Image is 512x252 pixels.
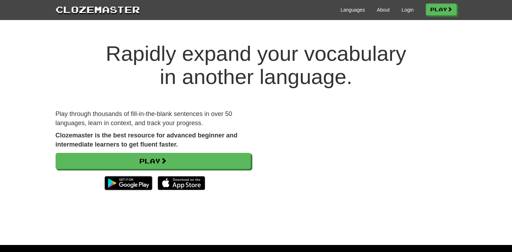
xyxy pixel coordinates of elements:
[377,6,390,13] a: About
[56,3,140,16] a: Clozemaster
[158,176,205,190] img: Download_on_the_App_Store_Badge_US-UK_135x40-25178aeef6eb6b83b96f5f2d004eda3bffbb37122de64afbaef7...
[426,4,457,15] a: Play
[402,6,413,13] a: Login
[341,6,365,13] a: Languages
[56,132,238,148] strong: Clozemaster is the best resource for advanced beginner and intermediate learners to get fluent fa...
[101,173,156,194] img: Get it on Google Play
[56,110,251,128] p: Play through thousands of fill-in-the-blank sentences in over 50 languages, learn in context, and...
[56,153,251,169] a: Play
